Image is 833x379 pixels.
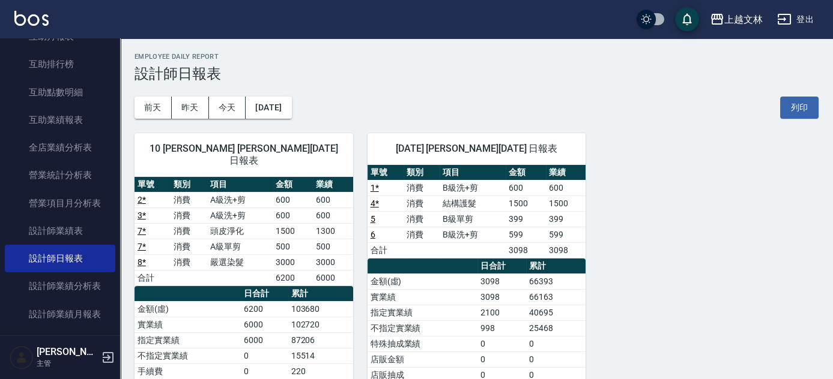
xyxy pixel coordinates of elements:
[313,177,353,192] th: 業績
[477,289,526,305] td: 3098
[368,165,586,258] table: a dense table
[135,177,171,192] th: 單號
[135,97,172,119] button: 前天
[135,332,241,348] td: 指定實業績
[135,270,171,285] td: 合計
[5,134,115,161] a: 全店業績分析表
[5,328,115,356] a: 設計師排行榜
[368,305,477,320] td: 指定實業績
[506,195,546,211] td: 1500
[171,223,207,239] td: 消費
[5,189,115,217] a: 營業項目月分析表
[14,11,49,26] img: Logo
[207,177,273,192] th: 項目
[404,195,440,211] td: 消費
[780,97,819,119] button: 列印
[526,258,586,274] th: 累計
[371,230,375,239] a: 6
[288,286,353,302] th: 累計
[368,351,477,367] td: 店販金額
[313,192,353,207] td: 600
[506,242,546,258] td: 3098
[526,305,586,320] td: 40695
[172,97,209,119] button: 昨天
[171,239,207,254] td: 消費
[404,180,440,195] td: 消費
[368,242,404,258] td: 合計
[37,346,98,358] h5: [PERSON_NAME]
[440,180,506,195] td: B級洗+剪
[273,207,313,223] td: 600
[241,363,288,379] td: 0
[288,332,353,348] td: 87206
[724,12,763,27] div: 上越文林
[477,273,526,289] td: 3098
[5,217,115,245] a: 設計師業績表
[273,192,313,207] td: 600
[288,348,353,363] td: 15514
[546,211,586,227] td: 399
[368,336,477,351] td: 特殊抽成業績
[526,351,586,367] td: 0
[313,207,353,223] td: 600
[10,345,34,369] img: Person
[313,254,353,270] td: 3000
[382,143,572,155] span: [DATE] [PERSON_NAME][DATE] 日報表
[149,143,339,167] span: 10 [PERSON_NAME] [PERSON_NAME][DATE] 日報表
[241,317,288,332] td: 6000
[506,180,546,195] td: 600
[546,227,586,242] td: 599
[526,273,586,289] td: 66393
[273,270,313,285] td: 6200
[171,254,207,270] td: 消費
[546,180,586,195] td: 600
[241,301,288,317] td: 6200
[705,7,768,32] button: 上越文林
[135,363,241,379] td: 手續費
[288,317,353,332] td: 102720
[477,351,526,367] td: 0
[135,53,819,61] h2: Employee Daily Report
[313,270,353,285] td: 6000
[506,165,546,181] th: 金額
[207,239,273,254] td: A級單剪
[135,177,353,286] table: a dense table
[404,227,440,242] td: 消費
[171,207,207,223] td: 消費
[546,242,586,258] td: 3098
[368,289,477,305] td: 實業績
[5,272,115,300] a: 設計師業績分析表
[368,165,404,181] th: 單號
[5,106,115,134] a: 互助業績報表
[368,273,477,289] td: 金額(虛)
[273,254,313,270] td: 3000
[209,97,246,119] button: 今天
[546,195,586,211] td: 1500
[5,245,115,272] a: 設計師日報表
[313,239,353,254] td: 500
[526,336,586,351] td: 0
[241,348,288,363] td: 0
[241,332,288,348] td: 6000
[526,320,586,336] td: 25468
[506,211,546,227] td: 399
[772,8,819,31] button: 登出
[273,239,313,254] td: 500
[477,258,526,274] th: 日合計
[207,254,273,270] td: 嚴選染髮
[313,223,353,239] td: 1300
[404,165,440,181] th: 類別
[171,177,207,192] th: 類別
[135,348,241,363] td: 不指定實業績
[273,177,313,192] th: 金額
[273,223,313,239] td: 1500
[675,7,699,31] button: save
[135,317,241,332] td: 實業績
[477,305,526,320] td: 2100
[546,165,586,181] th: 業績
[404,211,440,227] td: 消費
[37,358,98,369] p: 主管
[440,165,506,181] th: 項目
[440,211,506,227] td: B級單剪
[171,192,207,207] td: 消費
